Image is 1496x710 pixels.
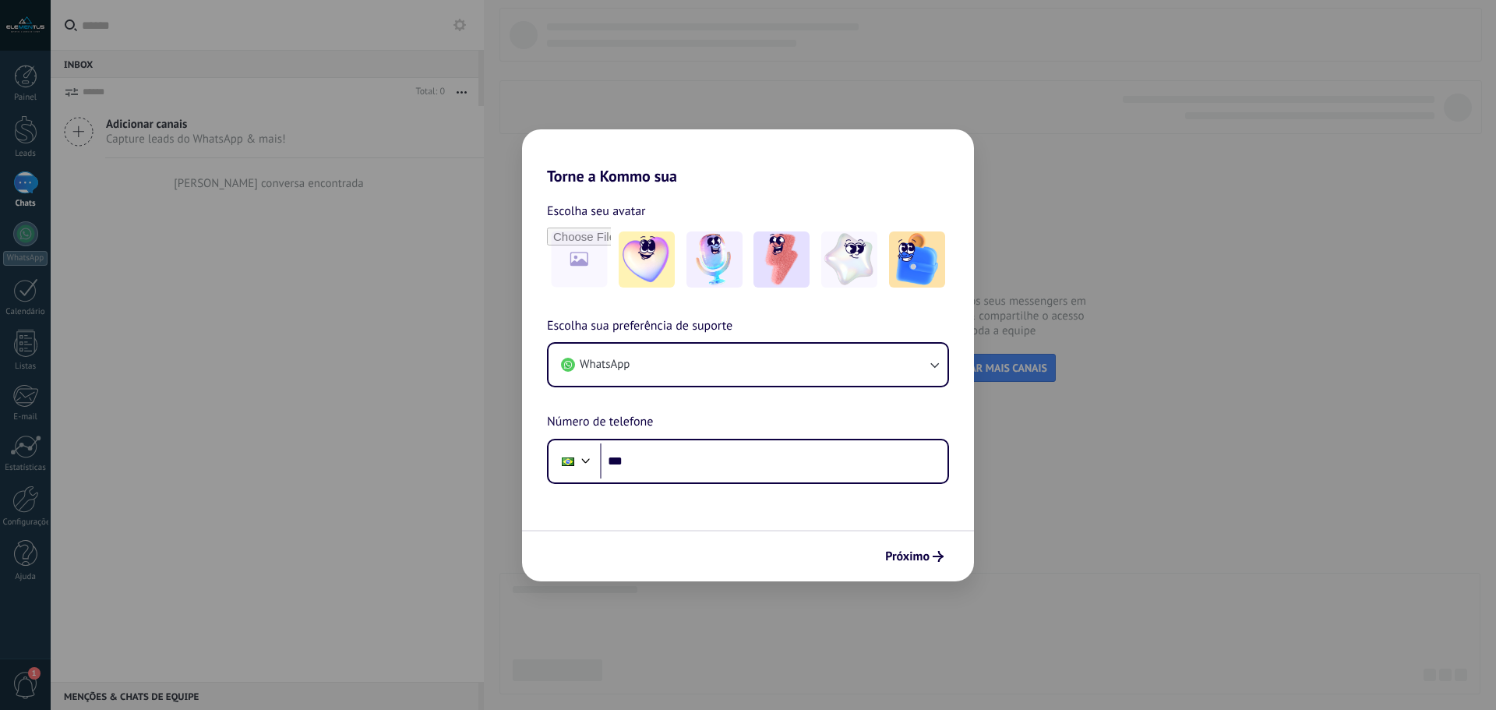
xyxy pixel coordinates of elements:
img: -1.jpeg [619,231,675,288]
img: -2.jpeg [686,231,743,288]
img: -5.jpeg [889,231,945,288]
img: -3.jpeg [753,231,810,288]
button: Próximo [878,543,951,570]
img: -4.jpeg [821,231,877,288]
h2: Torne a Kommo sua [522,129,974,185]
span: Escolha seu avatar [547,201,646,221]
span: WhatsApp [580,357,630,373]
span: Próximo [885,551,930,562]
button: WhatsApp [549,344,947,386]
span: Número de telefone [547,412,653,433]
span: Escolha sua preferência de suporte [547,316,732,337]
div: Brazil: + 55 [553,445,583,478]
